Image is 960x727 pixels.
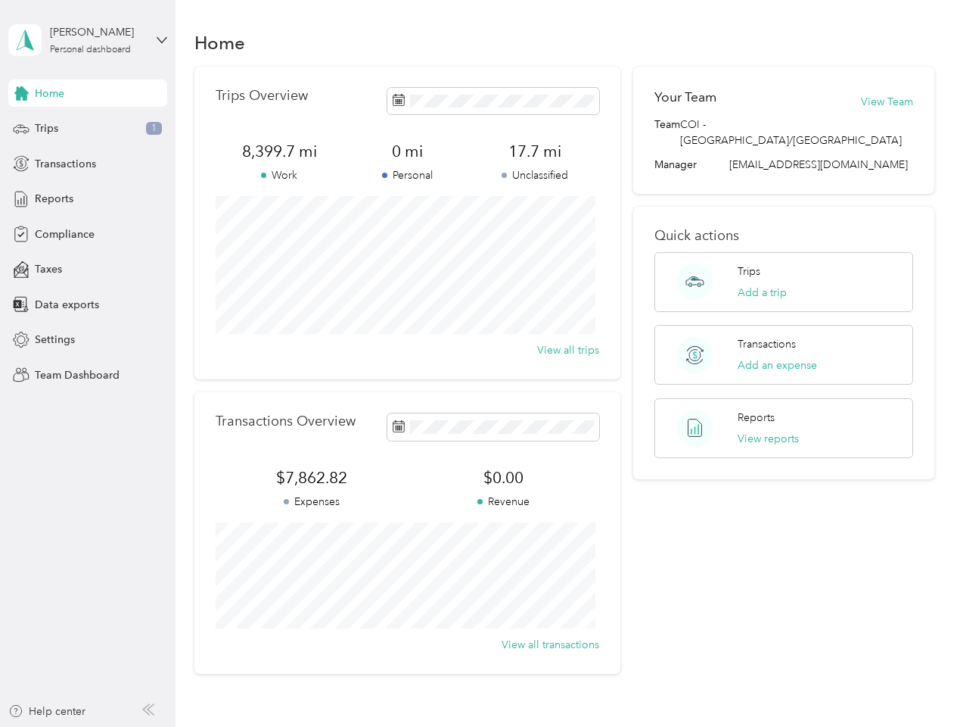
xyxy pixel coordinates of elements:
[146,122,162,136] span: 1
[35,86,64,101] span: Home
[654,117,680,148] span: Team
[35,226,95,242] span: Compliance
[216,88,308,104] p: Trips Overview
[738,336,796,352] p: Transactions
[216,494,408,510] p: Expenses
[738,264,760,279] p: Trips
[35,156,96,172] span: Transactions
[216,413,356,429] p: Transactions Overview
[343,141,471,162] span: 0 mi
[738,285,787,301] button: Add a trip
[861,94,913,110] button: View Team
[35,367,120,383] span: Team Dashboard
[194,35,245,51] h1: Home
[35,191,73,207] span: Reports
[471,141,599,162] span: 17.7 mi
[35,332,75,348] span: Settings
[537,342,599,358] button: View all trips
[343,167,471,183] p: Personal
[407,494,599,510] p: Revenue
[738,431,799,447] button: View reports
[654,157,697,173] span: Manager
[407,467,599,488] span: $0.00
[680,117,912,148] span: COI - [GEOGRAPHIC_DATA]/[GEOGRAPHIC_DATA]
[216,467,408,488] span: $7,862.82
[35,120,58,136] span: Trips
[35,297,99,313] span: Data exports
[738,410,775,426] p: Reports
[654,228,912,244] p: Quick actions
[502,637,599,653] button: View all transactions
[471,167,599,183] p: Unclassified
[35,261,62,277] span: Taxes
[50,45,131,55] div: Personal dashboard
[729,158,908,171] span: [EMAIL_ADDRESS][DOMAIN_NAME]
[50,24,144,40] div: [PERSON_NAME]
[738,357,817,373] button: Add an expense
[8,704,85,719] button: Help center
[216,167,343,183] p: Work
[216,141,343,162] span: 8,399.7 mi
[654,88,716,107] h2: Your Team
